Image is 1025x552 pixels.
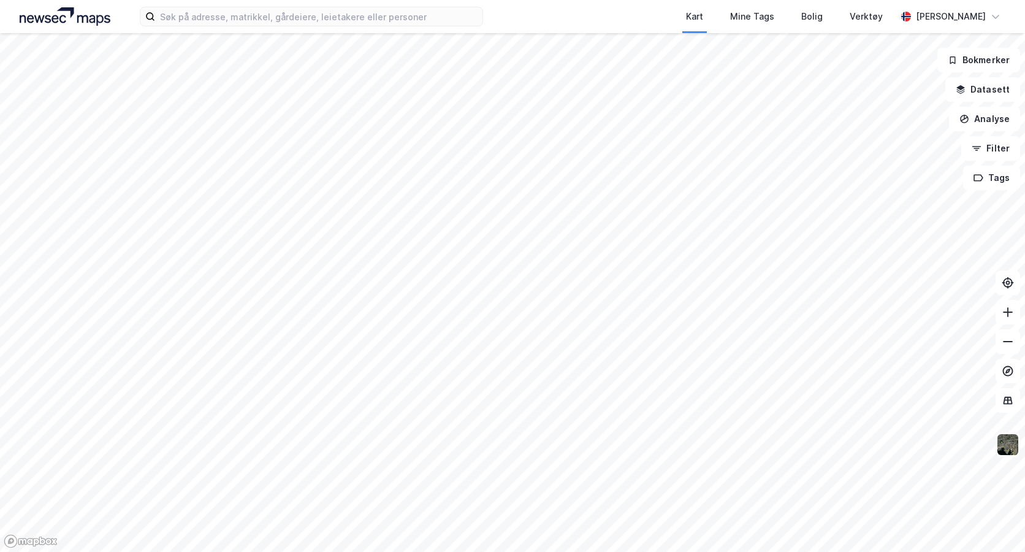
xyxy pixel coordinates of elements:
[964,493,1025,552] iframe: Chat Widget
[20,7,110,26] img: logo.a4113a55bc3d86da70a041830d287a7e.svg
[916,9,986,24] div: [PERSON_NAME]
[850,9,883,24] div: Verktøy
[730,9,774,24] div: Mine Tags
[801,9,823,24] div: Bolig
[964,493,1025,552] div: Kontrollprogram for chat
[686,9,703,24] div: Kart
[155,7,482,26] input: Søk på adresse, matrikkel, gårdeiere, leietakere eller personer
